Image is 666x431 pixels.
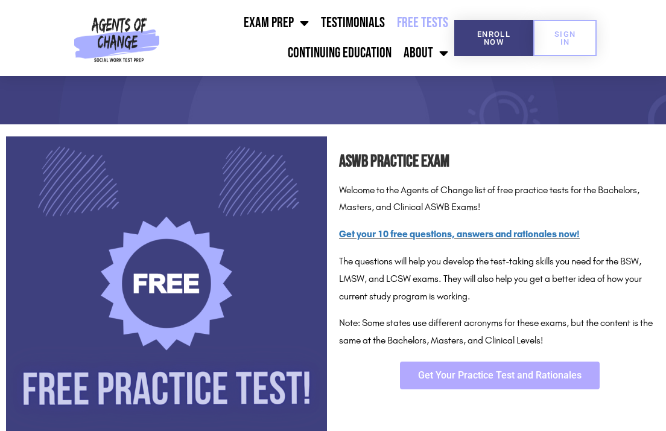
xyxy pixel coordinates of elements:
[339,253,660,305] p: The questions will help you develop the test-taking skills you need for the BSW, LMSW, and LCSW e...
[339,148,660,176] h2: ASWB Practice Exam
[454,20,533,56] a: Enroll Now
[164,8,454,68] nav: Menu
[474,30,514,46] span: Enroll Now
[533,20,597,56] a: SIGN IN
[339,228,580,240] a: Get your 10 free questions, answers and rationales now!
[315,8,391,38] a: Testimonials
[553,30,577,46] span: SIGN IN
[238,8,315,38] a: Exam Prep
[339,182,660,217] p: Welcome to the Agents of Change list of free practice tests for the Bachelors, Masters, and Clini...
[339,314,660,350] p: Note: Some states use different acronyms for these exams, but the content is the same at the Bach...
[391,8,454,38] a: Free Tests
[282,38,398,68] a: Continuing Education
[418,371,582,380] span: Get Your Practice Test and Rationales
[398,38,454,68] a: About
[400,362,600,389] a: Get Your Practice Test and Rationales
